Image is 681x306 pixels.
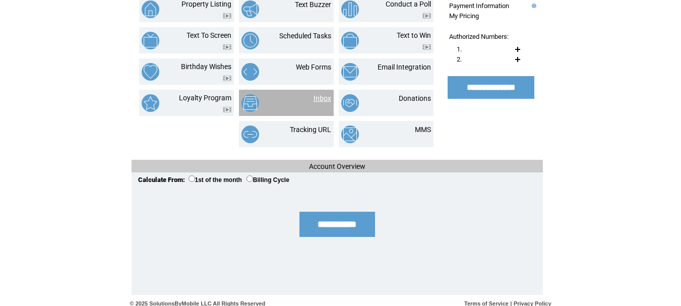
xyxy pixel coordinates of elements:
img: web-forms.png [241,63,259,81]
img: property-listing.png [142,1,159,18]
label: Billing Cycle [246,176,289,183]
a: Inbox [314,94,331,102]
a: Payment Information [449,2,509,10]
img: birthday-wishes.png [142,63,159,81]
img: loyalty-program.png [142,94,159,112]
img: inbox.png [241,94,259,112]
span: Account Overview [309,162,365,170]
img: text-buzzer.png [241,1,259,18]
span: Calculate From: [138,176,185,183]
a: Email Integration [378,63,431,71]
span: 2. [457,55,462,63]
img: video.png [223,76,231,81]
input: 1st of the month [189,175,195,182]
img: video.png [422,13,431,19]
a: Donations [399,94,431,102]
img: text-to-win.png [341,32,359,49]
label: 1st of the month [189,176,242,183]
a: Web Forms [296,63,331,71]
img: help.gif [529,4,536,8]
input: Billing Cycle [246,175,253,182]
img: video.png [223,13,231,19]
a: Text to Win [397,31,431,39]
img: video.png [223,107,231,112]
img: email-integration.png [341,63,359,81]
img: mms.png [341,126,359,143]
img: tracking-url.png [241,126,259,143]
img: video.png [223,44,231,50]
a: My Pricing [449,12,479,20]
a: Text To Screen [187,31,231,39]
a: Scheduled Tasks [279,32,331,40]
a: Text Buzzer [295,1,331,9]
a: MMS [415,126,431,134]
a: Loyalty Program [179,94,231,102]
img: scheduled-tasks.png [241,32,259,49]
img: conduct-a-poll.png [341,1,359,18]
a: Tracking URL [290,126,331,134]
img: donations.png [341,94,359,112]
img: video.png [422,44,431,50]
img: text-to-screen.png [142,32,159,49]
span: Authorized Numbers: [449,33,509,40]
span: 1. [457,45,462,53]
a: Birthday Wishes [181,63,231,71]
